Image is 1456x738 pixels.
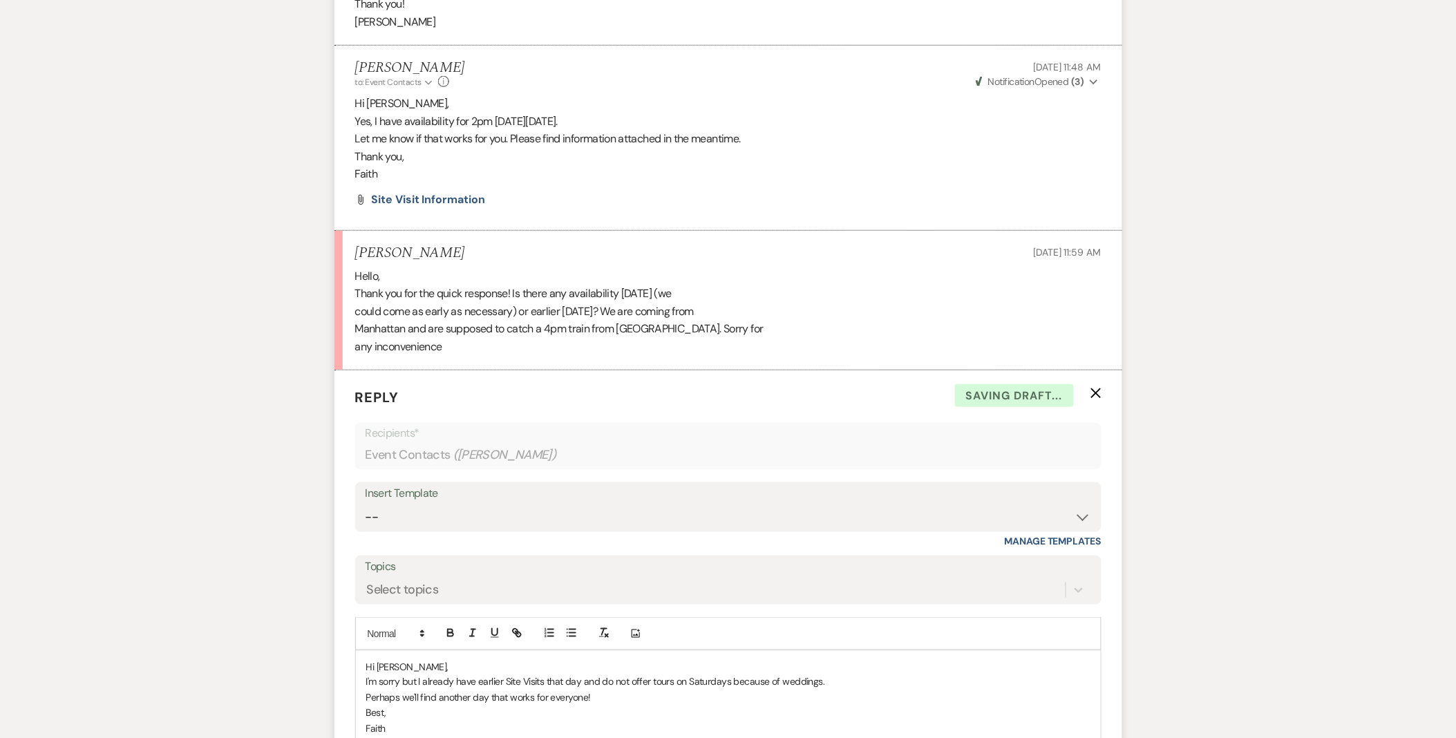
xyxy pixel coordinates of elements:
p: Hi [PERSON_NAME], [366,659,1090,674]
p: Yes, I have availability for 2pm [DATE][DATE]. [355,113,1102,131]
p: Let me know if that works for you. Please find information attached in the meantime. [355,130,1102,148]
span: Reply [355,388,399,406]
p: Thank you, [355,148,1102,166]
button: NotificationOpened (3) [974,75,1102,89]
p: Faith [355,165,1102,183]
p: Hi [PERSON_NAME], [355,95,1102,113]
div: Select topics [367,580,439,599]
span: [DATE] 11:48 AM [1034,61,1102,73]
div: Hello, Thank you for the quick response! Is there any availability [DATE] (we could come as early... [355,267,1102,356]
p: Faith [366,721,1090,737]
span: Notification [988,75,1034,88]
p: Best, [366,706,1090,721]
a: Manage Templates [1005,535,1102,547]
span: [DATE] 11:59 AM [1034,246,1102,258]
p: I'm sorry but I already have earlier Site Visits that day and do not offer tours on Saturdays bec... [366,674,1090,690]
span: ( [PERSON_NAME] ) [453,446,557,464]
button: to: Event Contacts [355,76,435,88]
span: to: Event Contacts [355,77,422,88]
p: Perhaps we'll find another day that works for everyone! [366,690,1090,706]
span: Site Visit Information [372,192,485,207]
div: Event Contacts [366,442,1091,469]
a: Site Visit Information [372,194,485,205]
span: Opened [976,75,1084,88]
div: Insert Template [366,484,1091,504]
p: Recipients* [366,424,1091,442]
strong: ( 3 ) [1071,75,1084,88]
h5: [PERSON_NAME] [355,59,465,77]
span: Saving draft... [955,384,1074,408]
label: Topics [366,557,1091,577]
h5: [PERSON_NAME] [355,245,465,262]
